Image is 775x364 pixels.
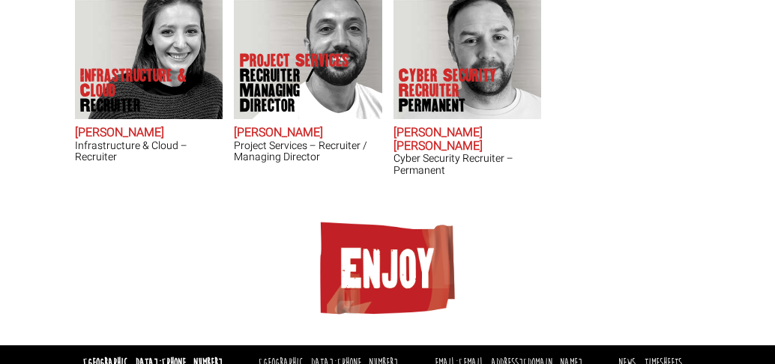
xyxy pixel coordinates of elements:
[80,98,200,113] span: Recruiter
[393,153,542,176] h3: Cyber Security Recruiter – Permanent
[75,140,223,163] h3: Infrastructure & Cloud – Recruiter
[240,68,360,113] span: Recruiter / Managing Director
[393,127,542,153] h2: [PERSON_NAME] [PERSON_NAME]
[234,140,382,163] h3: Project Services – Recruiter / Managing Director
[240,53,360,113] p: Project Services
[399,68,519,113] p: Cyber Security Recruiter
[399,98,519,113] span: Permanent
[234,127,382,140] h2: [PERSON_NAME]
[80,68,200,113] p: Infrastructure & Cloud
[75,127,223,140] h2: [PERSON_NAME]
